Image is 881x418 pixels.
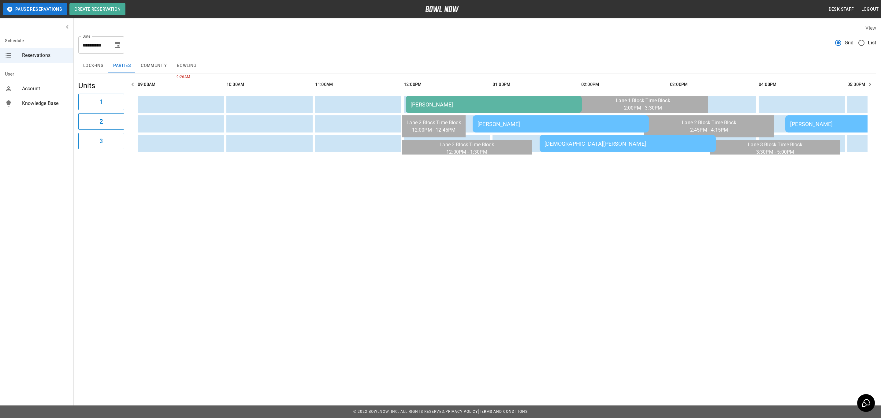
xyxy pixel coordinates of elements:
[78,113,124,130] button: 2
[3,3,67,15] button: Pause Reservations
[445,409,478,414] a: Privacy Policy
[478,121,644,127] div: [PERSON_NAME]
[78,94,124,110] button: 1
[479,409,528,414] a: Terms and Conditions
[111,39,124,51] button: Choose date, selected date is Oct 11, 2025
[545,140,711,147] div: [DEMOGRAPHIC_DATA][PERSON_NAME]
[78,58,108,73] button: Lock-ins
[175,74,177,80] span: 9:26AM
[226,76,313,93] th: 10:00AM
[22,85,69,92] span: Account
[99,97,103,107] h6: 1
[353,409,445,414] span: © 2022 BowlNow, Inc. All Rights Reserved.
[138,76,224,93] th: 09:00AM
[69,3,125,15] button: Create Reservation
[865,25,876,31] label: View
[411,101,577,108] div: [PERSON_NAME]
[404,76,490,93] th: 12:00PM
[845,39,854,47] span: Grid
[108,58,136,73] button: Parties
[22,100,69,107] span: Knowledge Base
[859,4,881,15] button: Logout
[99,117,103,126] h6: 2
[99,136,103,146] h6: 3
[868,39,876,47] span: List
[172,58,202,73] button: Bowling
[826,4,857,15] button: Desk Staff
[22,52,69,59] span: Reservations
[425,6,459,12] img: logo
[78,81,124,91] h5: Units
[315,76,401,93] th: 11:00AM
[136,58,172,73] button: Community
[78,133,124,149] button: 3
[78,58,876,73] div: inventory tabs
